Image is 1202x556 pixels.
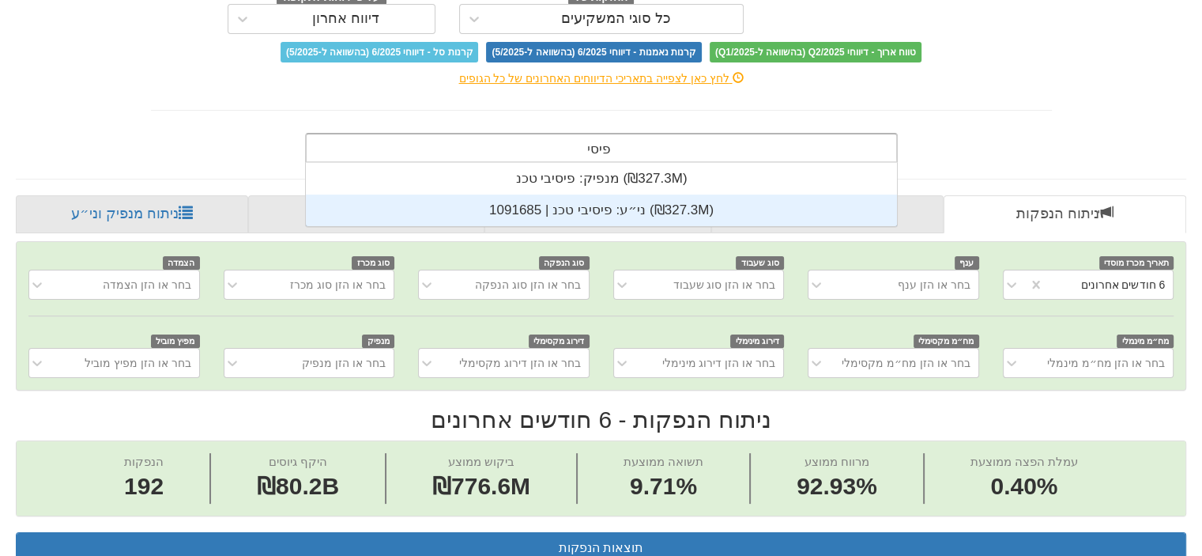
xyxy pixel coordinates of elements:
[955,256,979,270] span: ענף
[448,455,514,468] span: ביקוש ממוצע
[281,42,478,62] span: קרנות סל - דיווחי 6/2025 (בהשוואה ל-5/2025)
[16,407,1186,433] h2: ניתוח הנפקות - 6 חודשים אחרונים
[842,355,970,371] div: בחר או הזן מח״מ מקסימלי
[804,455,869,468] span: מרווח ממוצע
[306,163,897,226] div: grid
[539,256,590,270] span: סוג הנפקה
[352,256,394,270] span: סוג מכרז
[475,277,581,293] div: בחר או הזן סוג הנפקה
[85,355,191,371] div: בחר או הזן מפיץ מוביל
[306,163,897,195] div: מנפיק: ‏פיסיבי טכנ ‎(₪327.3M)‎
[163,256,200,270] span: הצמדה
[970,455,1078,468] span: עמלת הפצה ממוצעת
[124,455,164,468] span: הנפקות
[944,195,1186,233] a: ניתוח הנפקות
[529,335,590,348] span: דירוג מקסימלי
[898,277,970,293] div: בחר או הזן ענף
[290,277,386,293] div: בחר או הזן סוג מכרז
[459,355,581,371] div: בחר או הזן דירוג מקסימלי
[624,455,703,468] span: תשואה ממוצעת
[151,335,200,348] span: מפיץ מוביל
[432,473,530,499] span: ₪776.6M
[624,470,703,504] span: 9.71%
[486,42,701,62] span: קרנות נאמנות - דיווחי 6/2025 (בהשוואה ל-5/2025)
[1080,277,1165,293] div: 6 חודשים אחרונים
[661,355,775,371] div: בחר או הזן דירוג מינימלי
[561,11,671,27] div: כל סוגי המשקיעים
[1046,355,1165,371] div: בחר או הזן מח״מ מינמלי
[16,195,248,233] a: ניתוח מנפיק וני״ע
[1117,335,1174,348] span: מח״מ מינמלי
[103,277,191,293] div: בחר או הזן הצמדה
[710,42,921,62] span: טווח ארוך - דיווחי Q2/2025 (בהשוואה ל-Q1/2025)
[302,355,386,371] div: בחר או הזן מנפיק
[306,195,897,226] div: ני״ע: ‏פיסיבי טכנ | 1091685 ‎(₪327.3M)‎
[797,470,877,504] span: 92.93%
[269,455,327,468] span: היקף גיוסים
[970,470,1078,504] span: 0.40%
[124,470,164,504] span: 192
[139,70,1064,86] div: לחץ כאן לצפייה בתאריכי הדיווחים האחרונים של כל הגופים
[28,541,1174,555] h3: תוצאות הנפקות
[362,335,394,348] span: מנפיק
[1099,256,1174,270] span: תאריך מכרז מוסדי
[312,11,379,27] div: דיווח אחרון
[257,473,339,499] span: ₪80.2B
[248,195,485,233] a: פרופיל משקיע
[673,277,775,293] div: בחר או הזן סוג שעבוד
[730,335,784,348] span: דירוג מינימלי
[914,335,979,348] span: מח״מ מקסימלי
[736,256,784,270] span: סוג שעבוד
